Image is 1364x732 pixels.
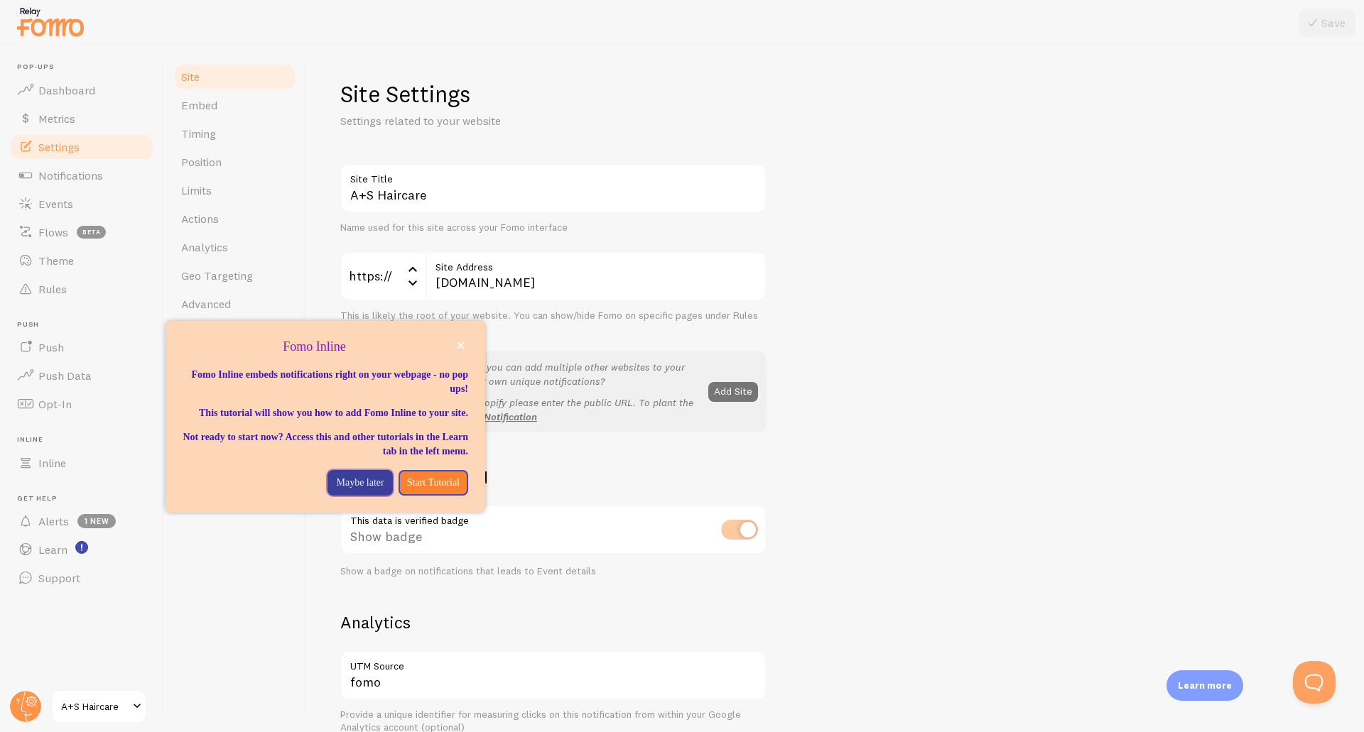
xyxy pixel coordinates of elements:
[708,382,758,402] button: Add Site
[181,212,219,226] span: Actions
[1167,670,1243,701] div: Learn more
[9,76,155,104] a: Dashboard
[51,689,147,723] a: A+S Haircare
[173,290,297,318] a: Advanced
[9,104,155,133] a: Metrics
[340,466,767,488] h2: This data is verified
[38,253,74,268] span: Theme
[183,338,468,356] p: Fomo Inline
[38,111,75,126] span: Metrics
[38,197,73,211] span: Events
[38,542,67,557] span: Learn
[173,62,297,91] a: Site
[340,251,426,301] div: https://
[9,333,155,361] a: Push
[181,70,200,84] span: Site
[181,297,231,311] span: Advanced
[336,476,384,490] p: Maybe later
[181,155,222,169] span: Position
[173,233,297,261] a: Analytics
[9,161,155,190] a: Notifications
[426,251,767,301] input: myhonestcompany.com
[38,397,72,411] span: Opt-In
[173,91,297,119] a: Embed
[399,470,468,496] button: Start Tutorial
[17,62,155,72] span: Pop-ups
[17,494,155,503] span: Get Help
[173,176,297,204] a: Limits
[38,83,95,97] span: Dashboard
[38,368,92,383] span: Push Data
[17,320,155,329] span: Push
[183,406,468,420] p: This tutorial will show you how to add Fomo Inline to your site.
[9,535,155,564] a: Learn
[9,133,155,161] a: Settings
[181,98,217,112] span: Embed
[340,650,767,674] label: UTM Source
[38,168,103,182] span: Notifications
[15,4,86,40] img: fomo-relay-logo-orange.svg
[9,275,155,303] a: Rules
[9,449,155,477] a: Inline
[328,470,392,496] button: Maybe later
[38,225,68,239] span: Flows
[9,361,155,390] a: Push Data
[77,226,106,239] span: beta
[181,240,228,254] span: Analytics
[9,190,155,218] a: Events
[173,148,297,176] a: Position
[38,140,80,154] span: Settings
[9,507,155,535] a: Alerts 1 new
[183,430,468,459] p: Not ready to start now? Access this and other tutorials in the Learn tab in the left menu.
[9,564,155,592] a: Support
[38,514,69,528] span: Alerts
[17,435,155,444] span: Inline
[340,80,767,109] h1: Site Settings
[61,698,129,715] span: A+S Haircare
[38,340,64,354] span: Push
[340,163,767,187] label: Site Title
[38,456,66,470] span: Inline
[166,321,485,513] div: Fomo Inline
[349,395,700,424] p: If the site is also hosted by Shopify please enter the public URL. To plant the Fomo snippet add the
[453,338,468,353] button: close,
[173,204,297,233] a: Actions
[181,126,216,141] span: Timing
[340,611,767,633] h2: Analytics
[1293,661,1336,704] iframe: Help Scout Beacon - Open
[173,261,297,290] a: Geo Targeting
[1178,679,1232,692] p: Learn more
[448,410,537,423] a: Shopify Notification
[340,113,681,129] p: Settings related to your website
[9,218,155,246] a: Flows beta
[181,183,212,197] span: Limits
[426,251,767,275] label: Site Address
[75,541,88,554] svg: <p>Watch New Feature Tutorials!</p>
[340,310,767,334] div: This is likely the root of your website. You can show/hide Fomo on specific pages under Rules tab
[407,476,460,490] p: Start Tutorial
[349,360,700,388] p: Did you know that with Fomo, you can add multiple other websites to your Fomo account, each with ...
[9,246,155,275] a: Theme
[38,282,67,296] span: Rules
[77,514,116,528] span: 1 new
[9,390,155,418] a: Opt-In
[340,222,767,234] div: Name used for this site across your Fomo interface
[183,368,468,396] p: Fomo Inline embeds notifications right on your webpage - no pop ups!
[173,119,297,148] a: Timing
[38,571,80,585] span: Support
[181,268,253,283] span: Geo Targeting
